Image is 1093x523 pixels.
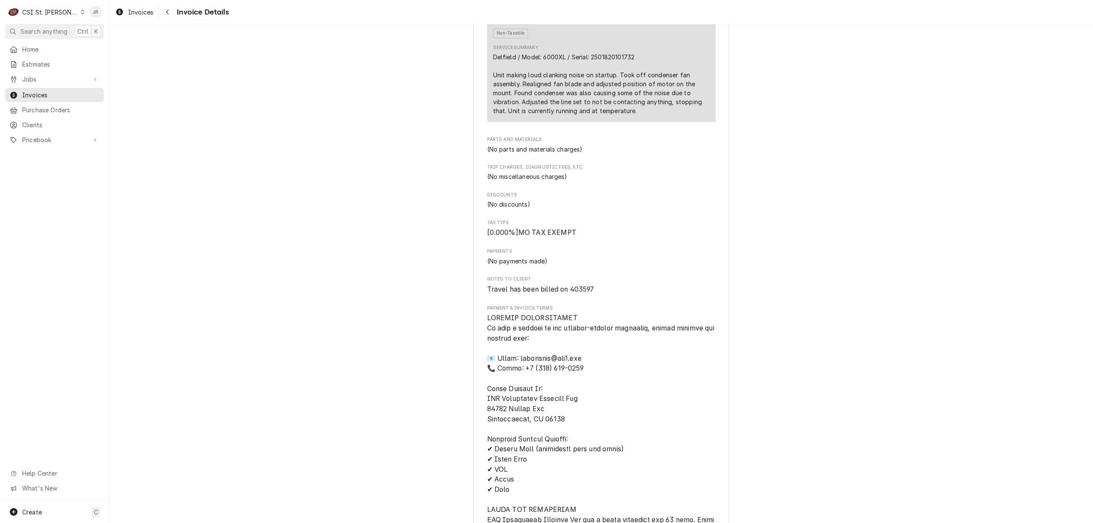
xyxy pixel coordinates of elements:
a: Home [5,42,104,56]
a: Invoices [112,5,157,19]
a: Invoices [5,88,104,102]
span: Invoices [128,8,153,17]
span: Non-Taxable [493,29,529,38]
div: Parts and Materials [487,136,716,153]
span: What's New [22,484,99,493]
span: Create [22,508,42,516]
span: Parts and Materials [487,136,716,143]
span: Notes to Client [487,284,716,295]
span: Discounts [487,192,716,199]
a: Go to Jobs [5,72,104,86]
div: JR [90,6,102,18]
a: Go to Help Center [5,466,104,480]
span: Home [22,45,99,54]
span: K [94,27,98,36]
span: Invoices [22,91,99,99]
a: Clients [5,118,104,132]
label: Payments [487,248,716,255]
a: Estimates [5,57,104,71]
span: [ 0.000 %] MO TAX EXEMPT [487,228,576,237]
span: Travel has been billed on 403597 [487,285,594,293]
span: Search anything [20,27,67,36]
span: Pricebook [22,135,87,144]
span: Jobs [22,75,87,84]
a: Go to What's New [5,481,104,495]
span: Trip Charges, Diagnostic Fees, etc. [487,164,716,171]
span: Invoice Details [174,6,228,18]
a: Purchase Orders [5,103,104,117]
button: Navigate back [161,5,174,19]
span: Tax Type [487,219,716,226]
div: CSI St. [PERSON_NAME] [22,8,78,17]
span: Tax Type [487,228,716,238]
div: Trip Charges, Diagnostic Fees, etc. List [487,172,716,181]
span: Ctrl [77,27,88,36]
div: Parts and Materials List [487,145,716,154]
span: C [94,508,98,517]
div: Service Summary [493,44,538,51]
div: CSI St. Louis's Avatar [8,6,20,18]
span: Payment & Invoice Terms [487,305,716,312]
button: Search anythingCtrlK [5,24,104,39]
div: C [8,6,20,18]
div: Delfield / Model: 6000XL / Serial: 2501820101732 Unit making loud clanking noise on startup. Took... [493,53,710,115]
span: Help Center [22,469,99,478]
span: Purchase Orders [22,105,99,114]
div: Payments [487,248,716,265]
div: Discounts [487,192,716,209]
div: Jessica Rentfro's Avatar [90,6,102,18]
div: Tax Type [487,219,716,238]
span: Estimates [22,60,99,69]
div: Discounts List [487,200,716,209]
span: Notes to Client [487,276,716,283]
div: Notes to Client [487,276,716,294]
span: Clients [22,120,99,129]
div: Trip Charges, Diagnostic Fees, etc. [487,164,716,181]
a: Go to Pricebook [5,133,104,147]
